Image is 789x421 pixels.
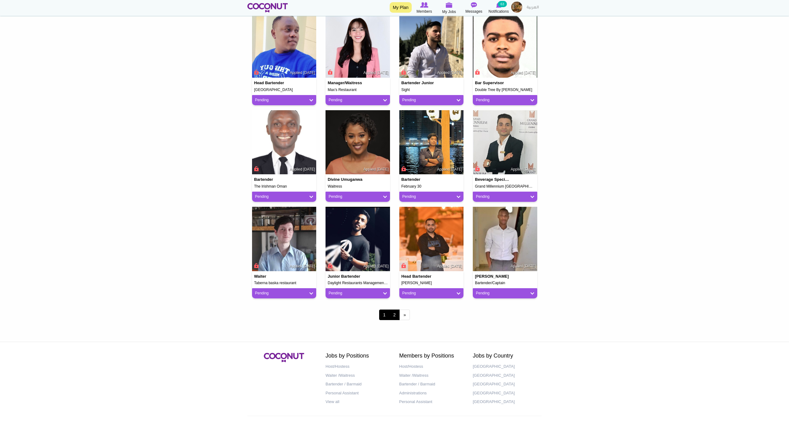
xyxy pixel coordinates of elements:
[475,81,511,85] h4: Bar Supervisor
[401,274,437,279] h4: Head Bartender
[328,274,364,279] h4: Junior Bartender
[326,110,390,175] img: Divine Umuganwa's picture
[329,194,387,199] a: Pending
[253,69,259,75] span: Connect to Unlock the Profile
[389,310,400,320] a: 2
[416,8,432,15] span: Members
[254,274,290,279] h4: Waiter
[326,371,390,380] a: Waiter /Waitress
[475,88,535,92] h5: Double Tree By [PERSON_NAME]
[328,184,388,189] h5: Waitress
[402,291,461,296] a: Pending
[465,8,482,15] span: Messages
[401,88,462,92] h5: Sight
[473,110,537,175] img: Biplab Paul's picture
[327,263,332,269] span: Connect to Unlock the Profile
[475,274,511,279] h4: [PERSON_NAME]
[442,9,456,15] span: My Jobs
[328,88,388,92] h5: Max’s Restaurant
[399,380,464,389] a: Bartender / Barmaid
[399,207,464,271] img: Mohammad Azhar's picture
[446,2,453,8] img: My Jobs
[253,166,259,172] span: Connect to Unlock the Profile
[471,2,477,8] img: Messages
[328,177,364,182] h4: Divine Umuganwa
[401,177,437,182] h4: Bartender
[255,194,313,199] a: Pending
[254,281,314,285] h5: Taberna baska restaurant
[473,353,537,359] h2: Jobs by Country
[524,2,542,14] a: العربية
[462,2,486,15] a: Messages Messages
[327,69,332,75] span: Connect to Unlock the Profile
[254,177,290,182] h4: Bartender
[326,397,390,406] a: View all
[264,353,304,362] img: Coconut
[328,81,364,85] h4: Manager/waitress
[326,14,390,78] img: Jerrylyn Guevarra's picture
[498,1,507,7] small: 63
[475,281,535,285] h5: Bartender/Captain
[476,194,534,199] a: Pending
[437,2,462,15] a: My Jobs My Jobs
[473,371,537,380] a: [GEOGRAPHIC_DATA]
[486,2,511,15] a: Notifications Notifications 63
[412,2,437,15] a: Browse Members Members
[255,291,313,296] a: Pending
[473,362,537,371] a: [GEOGRAPHIC_DATA]
[252,110,317,175] img: Nelson Mboya's picture
[326,389,390,398] a: Personal Assistant
[399,389,464,398] a: Administrations
[254,81,290,85] h4: Head Bartender
[390,2,412,13] a: My Plan
[401,166,406,172] span: Connect to Unlock the Profile
[402,98,461,103] a: Pending
[399,310,410,320] a: next ›
[399,14,464,78] img: Fouad El Halabi's picture
[496,2,501,8] img: Notifications
[402,194,461,199] a: Pending
[329,98,387,103] a: Pending
[255,98,313,103] a: Pending
[420,2,428,8] img: Browse Members
[473,380,537,389] a: [GEOGRAPHIC_DATA]
[254,88,314,92] h5: [GEOGRAPHIC_DATA]
[399,353,464,359] h2: Members by Positions
[326,362,390,371] a: Host/Hostess
[476,98,534,103] a: Pending
[401,184,462,189] h5: February 30
[475,184,535,189] h5: Grand Millennium [GEOGRAPHIC_DATA]
[399,362,464,371] a: Host/Hostess
[326,207,390,271] img: Praveen Dulanjith's picture
[401,81,437,85] h4: Bartender Junior
[399,397,464,406] a: Personal Assistant
[474,69,480,75] span: Connect to Unlock the Profile
[252,14,317,78] img: Ita Micheal's picture
[401,281,462,285] h5: [PERSON_NAME]
[399,110,464,175] img: Sonam Tamang's picture
[474,166,480,172] span: Connect to Unlock the Profile
[475,177,511,182] h4: Beverage specialist
[328,281,388,285] h5: Daylight Restaurants Management LLC
[379,310,390,320] span: 1
[473,207,537,271] img: Antony Mirundu's picture
[489,8,509,15] span: Notifications
[399,371,464,380] a: Waiter /Waitress
[476,291,534,296] a: Pending
[252,207,317,271] img: Devi Amaolo's picture
[253,263,259,269] span: Connect to Unlock the Profile
[473,14,537,78] img: England Bhengu's picture
[326,353,390,359] h2: Jobs by Positions
[401,263,406,269] span: Connect to Unlock the Profile
[473,389,537,398] a: [GEOGRAPHIC_DATA]
[326,380,390,389] a: Bartender / Barmaid
[254,184,314,189] h5: The Irishman Oman
[247,3,288,12] img: Home
[329,291,387,296] a: Pending
[473,397,537,406] a: [GEOGRAPHIC_DATA]
[401,69,406,75] span: Connect to Unlock the Profile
